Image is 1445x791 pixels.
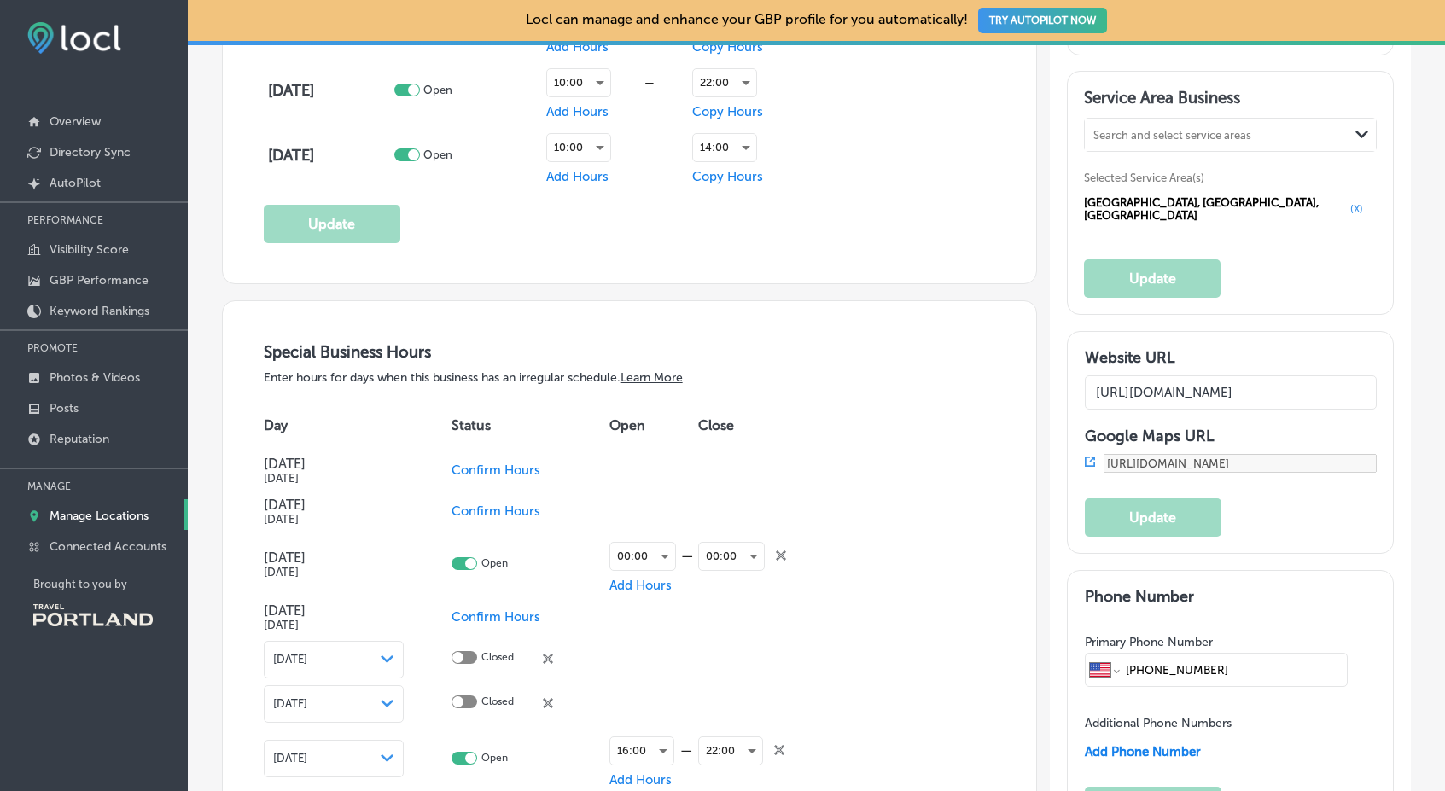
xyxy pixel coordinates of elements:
[692,169,763,184] span: Copy Hours
[264,550,405,566] h4: [DATE]
[1084,259,1221,298] button: Update
[609,578,672,593] span: Add Hours
[674,742,698,759] div: —
[621,370,683,385] a: Learn More
[27,22,121,54] img: fda3e92497d09a02dc62c9cd864e3231.png
[452,503,540,519] span: Confirm Hours
[264,472,405,485] h5: [DATE]
[546,169,609,184] span: Add Hours
[547,69,610,96] div: 10:00
[1093,129,1251,142] div: Search and select service areas
[50,539,166,554] p: Connected Accounts
[264,370,996,385] p: Enter hours for days when this business has an irregular schedule.
[33,604,153,626] img: Travel Portland
[452,609,540,625] span: Confirm Hours
[1084,196,1345,222] span: [GEOGRAPHIC_DATA], [GEOGRAPHIC_DATA], [GEOGRAPHIC_DATA]
[264,497,405,513] h4: [DATE]
[1085,587,1377,606] h3: Phone Number
[264,566,405,579] h5: [DATE]
[610,543,675,570] div: 00:00
[268,146,390,165] h4: [DATE]
[273,697,307,710] span: [DATE]
[698,402,813,450] th: Close
[264,602,405,619] h4: [DATE]
[264,342,996,362] h3: Special Business Hours
[264,619,405,631] h5: [DATE]
[1085,348,1377,367] h3: Website URL
[481,651,514,667] p: Closed
[1084,172,1204,184] span: Selected Service Area(s)
[268,81,390,100] h4: [DATE]
[699,543,764,570] div: 00:00
[50,432,109,446] p: Reputation
[609,772,672,788] span: Add Hours
[50,401,79,416] p: Posts
[546,104,609,119] span: Add Hours
[264,402,452,450] th: Day
[50,114,101,129] p: Overview
[264,456,405,472] h4: [DATE]
[452,402,609,450] th: Status
[50,304,149,318] p: Keyword Rankings
[1085,427,1377,445] h3: Google Maps URL
[50,509,149,523] p: Manage Locations
[547,134,610,161] div: 10:00
[676,548,698,564] div: —
[481,557,508,570] p: Open
[1085,498,1221,537] button: Update
[609,402,698,450] th: Open
[1124,654,1343,686] input: Phone number
[50,176,101,190] p: AutoPilot
[452,462,540,478] span: Confirm Hours
[50,273,149,288] p: GBP Performance
[50,242,129,257] p: Visibility Score
[693,69,756,96] div: 22:00
[1084,88,1377,113] h3: Service Area Business
[33,578,188,590] p: Brought to you by
[693,134,756,161] div: 14:00
[1085,744,1201,759] span: Add Phone Number
[1345,202,1368,216] button: (X)
[699,737,762,765] div: 22:00
[546,39,609,55] span: Add Hours
[423,148,452,161] p: Open
[1085,375,1377,410] input: Add Location Website
[481,695,514,712] p: Closed
[423,84,452,96] p: Open
[978,8,1107,33] button: TRY AUTOPILOT NOW
[50,145,131,160] p: Directory Sync
[692,104,763,119] span: Copy Hours
[1085,716,1232,730] label: Additional Phone Numbers
[264,513,405,526] h5: [DATE]
[264,205,400,243] button: Update
[692,39,763,55] span: Copy Hours
[610,737,673,765] div: 16:00
[1085,635,1213,649] label: Primary Phone Number
[273,653,307,666] span: [DATE]
[273,752,307,765] span: [DATE]
[50,370,140,385] p: Photos & Videos
[611,76,688,89] div: —
[611,141,688,154] div: —
[481,752,508,765] p: Open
